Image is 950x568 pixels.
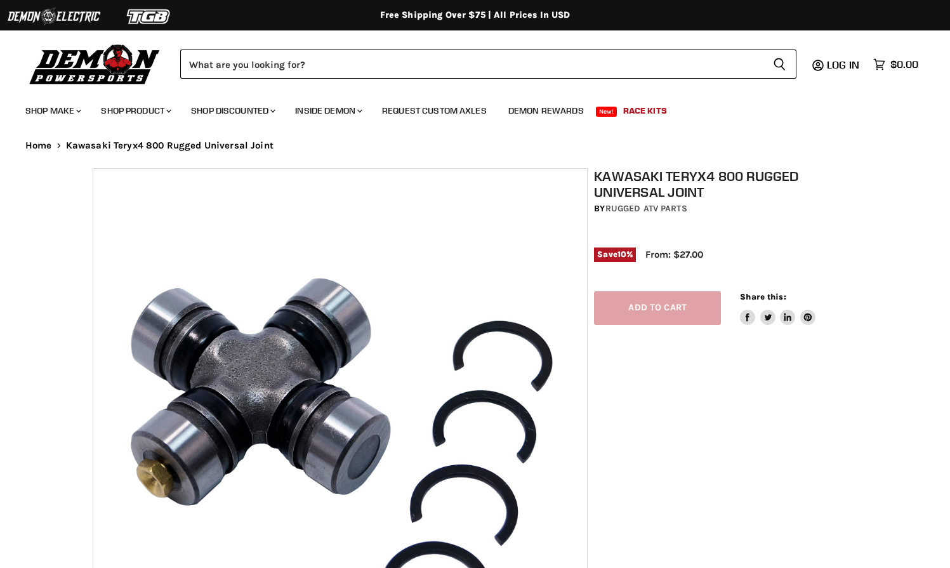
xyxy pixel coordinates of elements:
img: Demon Powersports [25,41,164,86]
a: Log in [821,59,867,70]
span: $0.00 [890,58,918,70]
a: Home [25,140,52,151]
a: $0.00 [867,55,925,74]
a: Shop Make [16,98,89,124]
a: Shop Discounted [181,98,283,124]
span: Log in [827,58,859,71]
a: Demon Rewards [499,98,593,124]
input: Search [180,50,763,79]
div: by [594,202,864,216]
img: Demon Electric Logo 2 [6,4,102,29]
a: Rugged ATV Parts [605,203,687,214]
a: Shop Product [91,98,179,124]
span: Share this: [740,292,786,301]
a: Race Kits [614,98,676,124]
aside: Share this: [740,291,815,325]
h1: Kawasaki Teryx4 800 Rugged Universal Joint [594,168,864,200]
a: Request Custom Axles [373,98,496,124]
span: From: $27.00 [645,249,703,260]
ul: Main menu [16,93,915,124]
span: Kawasaki Teryx4 800 Rugged Universal Joint [66,140,274,151]
span: 10 [617,249,626,259]
span: New! [596,107,617,117]
a: Inside Demon [286,98,370,124]
button: Search [763,50,796,79]
form: Product [180,50,796,79]
span: Save % [594,248,636,261]
img: TGB Logo 2 [102,4,197,29]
